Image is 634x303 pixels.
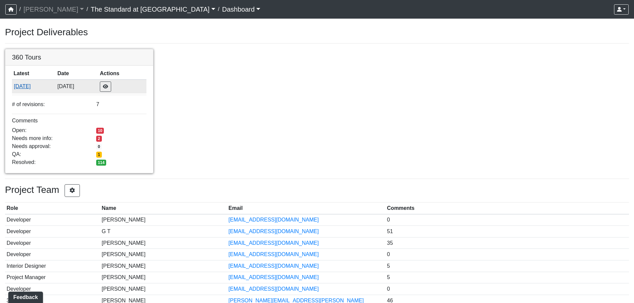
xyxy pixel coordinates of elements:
th: Email [227,203,385,214]
td: Developer [5,249,100,260]
td: Developer [5,283,100,295]
a: [EMAIL_ADDRESS][DOMAIN_NAME] [229,251,319,257]
td: [PERSON_NAME] [100,249,227,260]
td: [PERSON_NAME] [100,214,227,226]
td: Developer [5,237,100,249]
td: 0 [385,283,629,295]
td: 35 [385,237,629,249]
a: [EMAIL_ADDRESS][DOMAIN_NAME] [229,263,319,269]
td: [PERSON_NAME] [100,260,227,272]
td: [PERSON_NAME] [100,237,227,249]
td: 3HATES8gWtqzsqyYPwitCq [12,79,56,93]
a: The Standard at [GEOGRAPHIC_DATA] [91,3,215,16]
span: / [215,3,222,16]
h3: Project Deliverables [5,27,629,38]
a: [EMAIL_ADDRESS][DOMAIN_NAME] [229,274,319,280]
td: 5 [385,260,629,272]
span: / [17,3,23,16]
span: / [84,3,91,16]
a: Dashboard [222,3,260,16]
td: [PERSON_NAME] [100,283,227,295]
th: Role [5,203,100,214]
td: 0 [385,249,629,260]
iframe: Ybug feedback widget [5,290,44,303]
a: [PERSON_NAME] [23,3,84,16]
td: Developer [5,214,100,226]
td: 0 [385,214,629,226]
a: [EMAIL_ADDRESS][DOMAIN_NAME] [229,228,319,234]
button: [DATE] [14,82,54,91]
a: [EMAIL_ADDRESS][DOMAIN_NAME] [229,286,319,292]
h3: Project Team [5,184,629,197]
td: Interior Designer [5,260,100,272]
th: Name [100,203,227,214]
td: 51 [385,226,629,237]
td: [PERSON_NAME] [100,272,227,283]
td: Project Manager [5,272,100,283]
a: [EMAIL_ADDRESS][DOMAIN_NAME] [229,217,319,223]
td: Developer [5,226,100,237]
td: G T [100,226,227,237]
a: [EMAIL_ADDRESS][DOMAIN_NAME] [229,240,319,246]
th: Comments [385,203,629,214]
td: 5 [385,272,629,283]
